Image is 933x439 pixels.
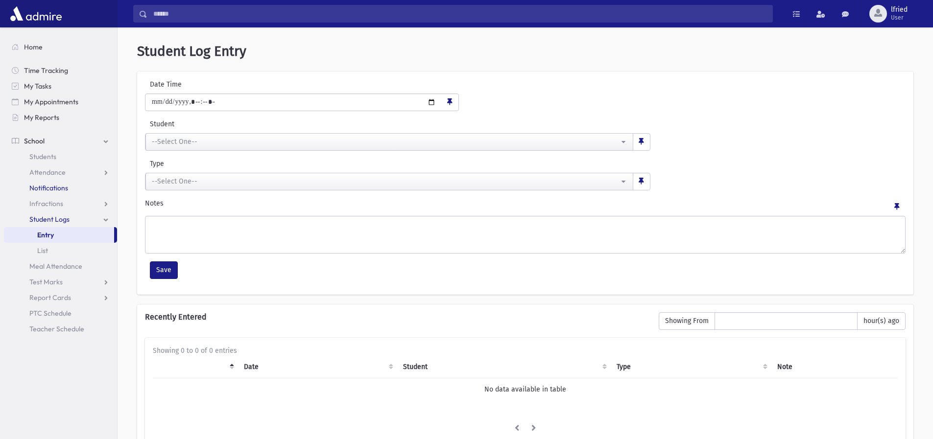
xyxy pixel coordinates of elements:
[4,290,117,305] a: Report Cards
[857,312,906,330] span: hour(s) ago
[891,6,908,14] span: lfried
[4,78,117,94] a: My Tasks
[238,356,397,378] th: Date: activate to sort column ascending
[29,293,71,302] span: Report Cards
[145,133,633,151] button: --Select One--
[29,199,63,208] span: Infractions
[4,149,117,164] a: Students
[29,277,63,286] span: Test Marks
[771,356,898,378] th: Note
[137,43,246,59] span: Student Log Entry
[397,356,611,378] th: Student: activate to sort column ascending
[4,133,117,149] a: School
[29,309,72,318] span: PTC Schedule
[4,243,117,258] a: List
[24,137,45,145] span: School
[153,346,898,356] div: Showing 0 to 0 of 0 entries
[145,312,649,322] h6: Recently Entered
[145,198,164,212] label: Notes
[145,159,398,169] label: Type
[37,231,54,239] span: Entry
[611,356,771,378] th: Type: activate to sort column ascending
[4,274,117,290] a: Test Marks
[891,14,908,22] span: User
[24,113,59,122] span: My Reports
[152,137,619,147] div: --Select One--
[4,94,117,110] a: My Appointments
[147,5,772,23] input: Search
[4,305,117,321] a: PTC Schedule
[4,164,117,180] a: Attendance
[29,152,56,161] span: Students
[4,63,117,78] a: Time Tracking
[29,262,82,271] span: Meal Attendance
[4,39,117,55] a: Home
[24,82,51,91] span: My Tasks
[4,110,117,125] a: My Reports
[24,43,43,51] span: Home
[4,211,117,227] a: Student Logs
[145,119,482,129] label: Student
[152,176,619,186] div: --Select One--
[659,312,715,330] span: Showing From
[150,261,178,279] button: Save
[145,79,276,90] label: Date Time
[29,324,84,333] span: Teacher Schedule
[37,246,48,255] span: List
[29,168,66,177] span: Attendance
[29,184,68,192] span: Notifications
[145,173,633,190] button: --Select One--
[4,227,114,243] a: Entry
[153,378,898,400] td: No data available in table
[4,180,117,196] a: Notifications
[29,215,70,224] span: Student Logs
[4,196,117,211] a: Infractions
[8,4,64,23] img: AdmirePro
[24,66,68,75] span: Time Tracking
[24,97,78,106] span: My Appointments
[4,321,117,337] a: Teacher Schedule
[4,258,117,274] a: Meal Attendance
